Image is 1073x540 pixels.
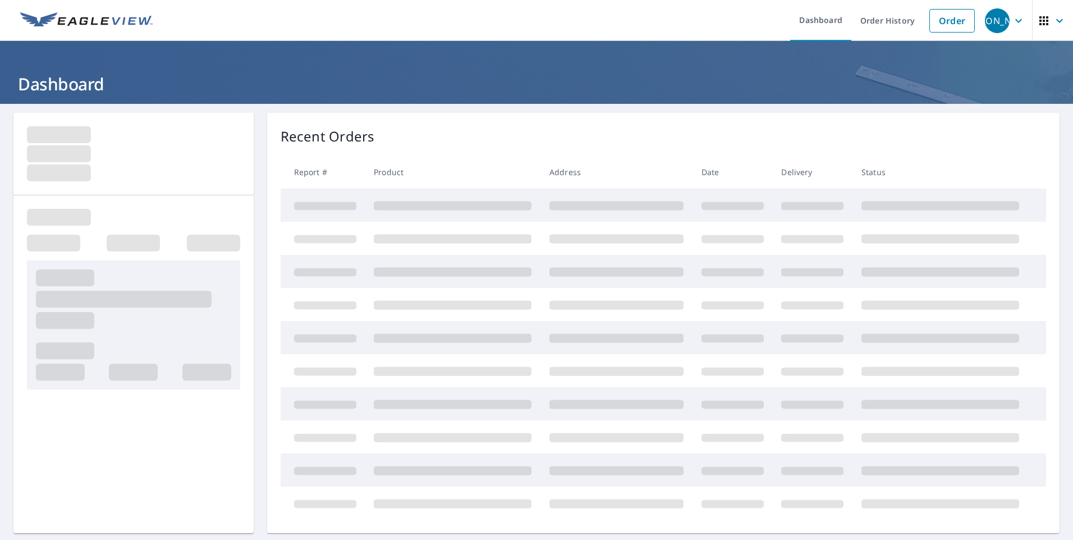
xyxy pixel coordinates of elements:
img: EV Logo [20,12,153,29]
th: Date [693,155,773,189]
th: Report # [281,155,365,189]
div: [PERSON_NAME] [985,8,1010,33]
th: Address [540,155,693,189]
p: Recent Orders [281,126,375,147]
th: Delivery [772,155,852,189]
h1: Dashboard [13,72,1060,95]
th: Product [365,155,540,189]
th: Status [852,155,1028,189]
a: Order [929,9,975,33]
